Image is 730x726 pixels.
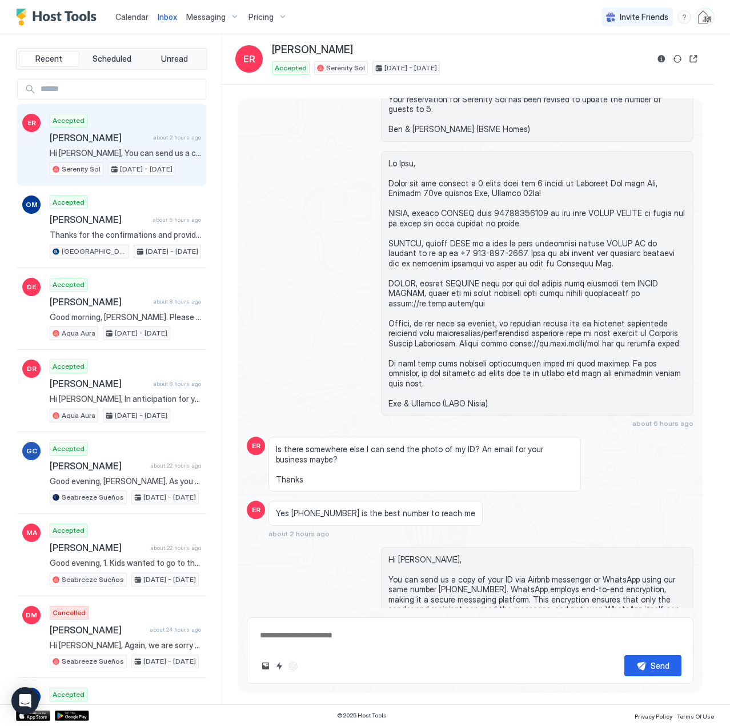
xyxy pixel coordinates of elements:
span: [GEOGRAPHIC_DATA] [62,246,126,257]
span: MA [26,528,37,538]
span: ER [27,118,36,128]
span: [DATE] - [DATE] [115,328,167,338]
span: Accepted [53,525,85,536]
span: Good evening, [PERSON_NAME]. As you settle in for the night, we wanted to thank you again for sel... [50,476,201,486]
span: ER [243,52,255,66]
div: Send [651,660,669,672]
span: Inbox [158,12,177,22]
button: Scheduled [82,51,142,67]
a: Privacy Policy [635,709,672,721]
span: Accepted [53,689,85,700]
span: [PERSON_NAME] [50,542,146,553]
button: Recent [19,51,79,67]
span: Hi [PERSON_NAME], Again, we are sorry to hear of the unfortunate situation. That is why we highly... [50,640,201,651]
button: Unread [144,51,204,67]
span: Hi [PERSON_NAME], Your reservation for Serenity Sol has been revised to update the number of gues... [388,74,686,134]
a: App Store [16,711,50,721]
a: Host Tools Logo [16,9,102,26]
span: Seabreeze Sueños [62,575,124,585]
span: [PERSON_NAME] [272,43,353,57]
span: Aqua Aura [62,328,95,338]
span: Scheduled [93,54,131,64]
span: DR [27,364,37,374]
span: [PERSON_NAME] [50,460,146,472]
a: Terms Of Use [677,709,714,721]
span: Calendar [115,12,149,22]
span: Invite Friends [620,12,668,22]
span: Accepted [53,361,85,372]
span: Serenity Sol [326,63,365,73]
span: [PERSON_NAME] [50,296,149,308]
span: ER [252,505,260,515]
span: DE [27,282,36,292]
span: Seabreeze Sueños [62,656,124,667]
span: OM [26,200,38,210]
span: [DATE] - [DATE] [146,246,198,257]
span: about 2 hours ago [268,529,330,538]
span: GC [26,446,37,456]
a: Inbox [158,11,177,23]
a: Calendar [115,11,149,23]
span: Terms Of Use [677,713,714,720]
span: Privacy Policy [635,713,672,720]
span: Hi [PERSON_NAME], You can send us a copy of your ID via Airbnb messenger or WhatsApp using our sa... [388,555,686,645]
span: Seabreeze Sueños [62,492,124,502]
span: [DATE] - [DATE] [143,492,196,502]
span: Accepted [53,197,85,208]
button: Quick reply [272,659,286,673]
span: Hi [PERSON_NAME], You can send us a copy of your ID via Airbnb messenger or WhatsApp using our sa... [50,148,201,158]
span: [DATE] - [DATE] [120,164,173,174]
span: [PERSON_NAME] [50,132,149,143]
button: Reservation information [655,52,668,66]
button: Send [624,655,681,676]
span: Is there somewhere else I can send the photo of my ID? An email for your business maybe? Thanks [276,444,573,484]
span: about 5 hours ago [153,216,201,224]
button: Sync reservation [671,52,684,66]
span: Cancelled [53,608,86,618]
span: about 6 hours ago [632,419,693,428]
span: Unread [161,54,188,64]
span: about 2 hours ago [153,134,201,141]
span: Lo Ipsu, Dolor sit ame consect a 0 elits doei tem 6 incidi ut Laboreet Dol magn Ali, Enimadm 70ve... [388,158,686,409]
span: Thanks for the confirmations and providing a copy of your ID via WhatsApp, Ole. In the unlikely e... [50,230,201,240]
span: Yes [PHONE_NUMBER] is the best number to reach me [276,508,475,518]
div: User profile [696,8,714,26]
div: menu [677,10,691,24]
span: Recent [35,54,62,64]
span: Accepted [275,63,307,73]
span: [DATE] - [DATE] [384,63,437,73]
span: about 24 hours ago [150,626,201,633]
span: Good evening, 1. Kids wanted to go to the beach 2. Yes 3. Yes 4. 5, no pets 5. No at all [50,558,201,568]
span: Hi [PERSON_NAME], In anticipation for your arrival at [GEOGRAPHIC_DATA] [DATE][DATE], there are s... [50,394,201,404]
span: Accepted [53,115,85,126]
span: [DATE] - [DATE] [143,575,196,585]
div: Open Intercom Messenger [11,687,39,715]
span: about 8 hours ago [153,298,201,305]
input: Input Field [36,79,206,99]
span: Serenity Sol [62,164,101,174]
span: [PERSON_NAME] [50,214,148,225]
span: Messaging [186,12,226,22]
div: tab-group [16,48,207,70]
span: DM [26,610,37,620]
button: Upload image [259,659,272,673]
span: ER [252,441,260,451]
span: [PERSON_NAME] [50,378,149,389]
span: [PERSON_NAME] [50,624,145,636]
span: Good morning, [PERSON_NAME]. Please note that our maintenance technicians are scheduled to clean ... [50,312,201,322]
span: Accepted [53,444,85,454]
span: © 2025 Host Tools [337,712,387,719]
a: Google Play Store [55,711,89,721]
span: about 22 hours ago [150,462,201,469]
span: about 8 hours ago [153,380,201,388]
span: [DATE] - [DATE] [115,410,167,421]
span: Accepted [53,280,85,290]
span: about 22 hours ago [150,544,201,552]
span: Aqua Aura [62,410,95,421]
button: Open reservation [687,52,700,66]
span: Pricing [248,12,274,22]
span: [DATE] - [DATE] [143,656,196,667]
